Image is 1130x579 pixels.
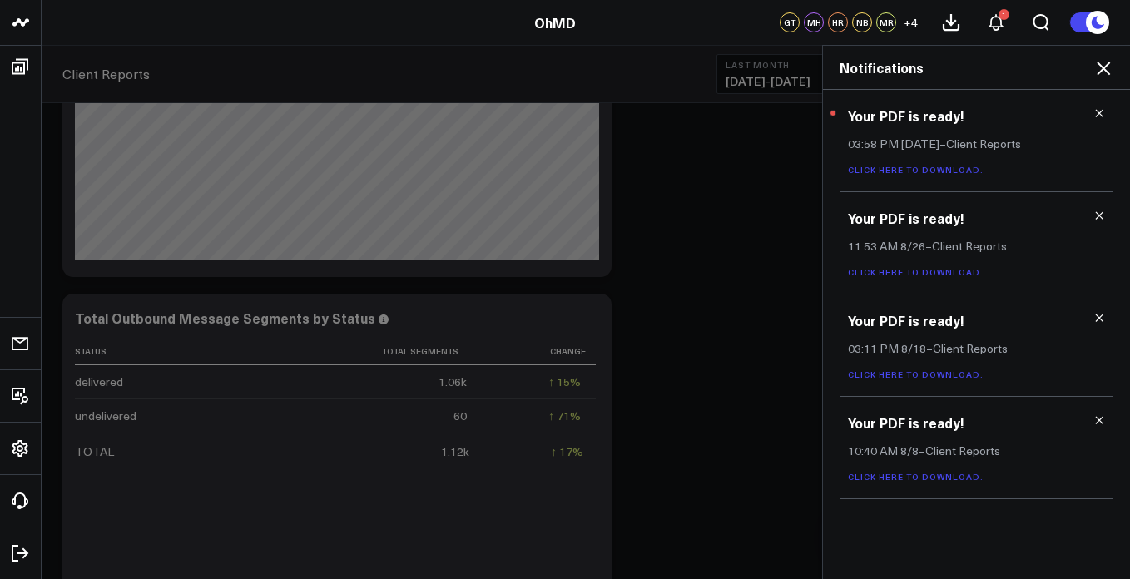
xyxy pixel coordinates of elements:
[876,12,896,32] div: MR
[848,106,1105,125] h3: Your PDF is ready!
[939,136,1021,151] span: – Client Reports
[900,12,920,32] button: +4
[852,12,872,32] div: NB
[848,164,984,176] a: Click here to download.
[848,209,1105,227] h3: Your PDF is ready!
[848,136,939,151] span: 03:58 PM [DATE]
[828,12,848,32] div: HR
[848,311,1105,329] h3: Your PDF is ready!
[840,58,1113,77] h2: Notifications
[780,12,800,32] div: GT
[848,238,925,254] span: 11:53 AM 8/26
[925,238,1007,254] span: – Client Reports
[848,443,919,458] span: 10:40 AM 8/8
[848,471,984,482] a: Click here to download.
[999,9,1009,20] div: 1
[534,13,576,32] a: OhMD
[848,340,926,356] span: 03:11 PM 8/18
[848,266,984,278] a: Click here to download.
[926,340,1008,356] span: – Client Reports
[904,17,918,28] span: + 4
[848,369,984,380] a: Click here to download.
[804,12,824,32] div: MH
[919,443,1000,458] span: – Client Reports
[848,413,1105,432] h3: Your PDF is ready!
